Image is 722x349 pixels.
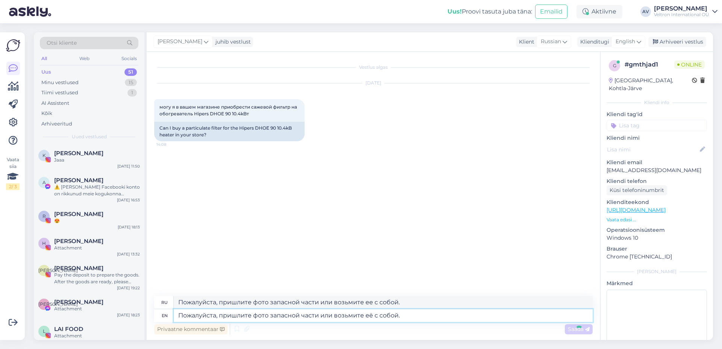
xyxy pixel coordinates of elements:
[607,198,707,206] p: Klienditeekond
[212,38,251,46] div: juhib vestlust
[6,156,20,190] div: Vaata siia
[42,180,46,185] span: A
[158,38,202,46] span: [PERSON_NAME]
[6,183,20,190] div: 2 / 3
[54,245,140,251] div: Attachment
[118,224,140,230] div: [DATE] 18:13
[576,5,622,18] div: Aktiivne
[54,265,103,272] span: 赵歆茜
[607,245,707,253] p: Brauser
[47,39,77,47] span: Otsi kliente
[607,253,707,261] p: Chrome [TECHNICAL_ID]
[54,150,103,157] span: Kristin Kerro
[41,120,72,128] div: Arhiveeritud
[41,110,52,117] div: Kõik
[41,79,79,86] div: Minu vestlused
[154,122,305,141] div: Can I buy a particulate filter for the Hipers DHOE 90 10.4kB heater in your store?
[607,207,666,213] a: [URL][DOMAIN_NAME]
[607,226,707,234] p: Operatsioonisüsteem
[607,159,707,166] p: Kliendi email
[154,80,593,86] div: [DATE]
[159,104,298,116] span: могу я в вашем магазине приобрести сажевой фильтр на обогреватель Hipers DHOE 90 10.4kBт
[607,145,698,154] input: Lisa nimi
[42,213,46,219] span: R
[41,100,69,107] div: AI Assistent
[654,12,709,18] div: Veltron International OÜ
[54,332,140,339] div: Attachment
[54,211,103,218] span: Rait Kristal
[654,6,717,18] a: [PERSON_NAME]Veltron International OÜ
[625,60,674,69] div: # gmthjad1
[54,299,103,305] span: Анатолій Сергієнко
[607,268,707,275] div: [PERSON_NAME]
[577,38,609,46] div: Klienditugi
[124,68,137,76] div: 51
[607,166,707,174] p: [EMAIL_ADDRESS][DOMAIN_NAME]
[54,326,83,332] span: LAI FOOD
[40,54,49,63] div: All
[607,99,707,106] div: Kliendi info
[54,305,140,312] div: Attachment
[54,157,140,163] div: Jaaa
[447,7,532,16] div: Proovi tasuta juba täna:
[54,238,103,245] span: Hanno Tank
[54,272,140,285] div: Pay the deposit to prepare the goods. After the goods are ready, please inspect them and confirm ...
[41,89,78,97] div: Tiimi vestlused
[607,234,707,242] p: Windows 10
[607,177,707,185] p: Kliendi telefon
[609,77,692,92] div: [GEOGRAPHIC_DATA], Kohtla-Järve
[541,38,561,46] span: Russian
[42,153,46,158] span: K
[38,267,78,273] span: [PERSON_NAME]
[120,54,138,63] div: Socials
[516,38,534,46] div: Klient
[6,38,20,53] img: Askly Logo
[117,312,140,318] div: [DATE] 18:23
[607,216,707,223] p: Vaata edasi ...
[54,177,103,184] span: Abraham Fernando
[54,218,140,224] div: 😍
[78,54,91,63] div: Web
[54,184,140,197] div: ⚠️ [PERSON_NAME] Facebooki konto on rikkunud meie kogukonna standardeid. Meie süsteem on saanud p...
[654,6,709,12] div: [PERSON_NAME]
[42,240,46,246] span: H
[117,285,140,291] div: [DATE] 19:22
[648,37,706,47] div: Arhiveeri vestlus
[535,5,567,19] button: Emailid
[607,110,707,118] p: Kliendi tag'id
[38,301,78,307] span: [PERSON_NAME]
[616,38,635,46] span: English
[607,185,667,195] div: Küsi telefoninumbrit
[43,328,46,334] span: L
[674,60,705,69] span: Online
[72,133,107,140] span: Uued vestlused
[447,8,462,15] b: Uus!
[118,339,140,345] div: [DATE] 19:17
[154,64,593,71] div: Vestlus algas
[640,6,651,17] div: AV
[607,120,707,131] input: Lisa tag
[125,79,137,86] div: 15
[127,89,137,97] div: 1
[607,134,707,142] p: Kliendi nimi
[41,68,51,76] div: Uus
[117,163,140,169] div: [DATE] 11:50
[607,280,707,287] p: Märkmed
[117,197,140,203] div: [DATE] 16:53
[117,251,140,257] div: [DATE] 13:32
[156,142,185,147] span: 14:08
[613,63,616,68] span: g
